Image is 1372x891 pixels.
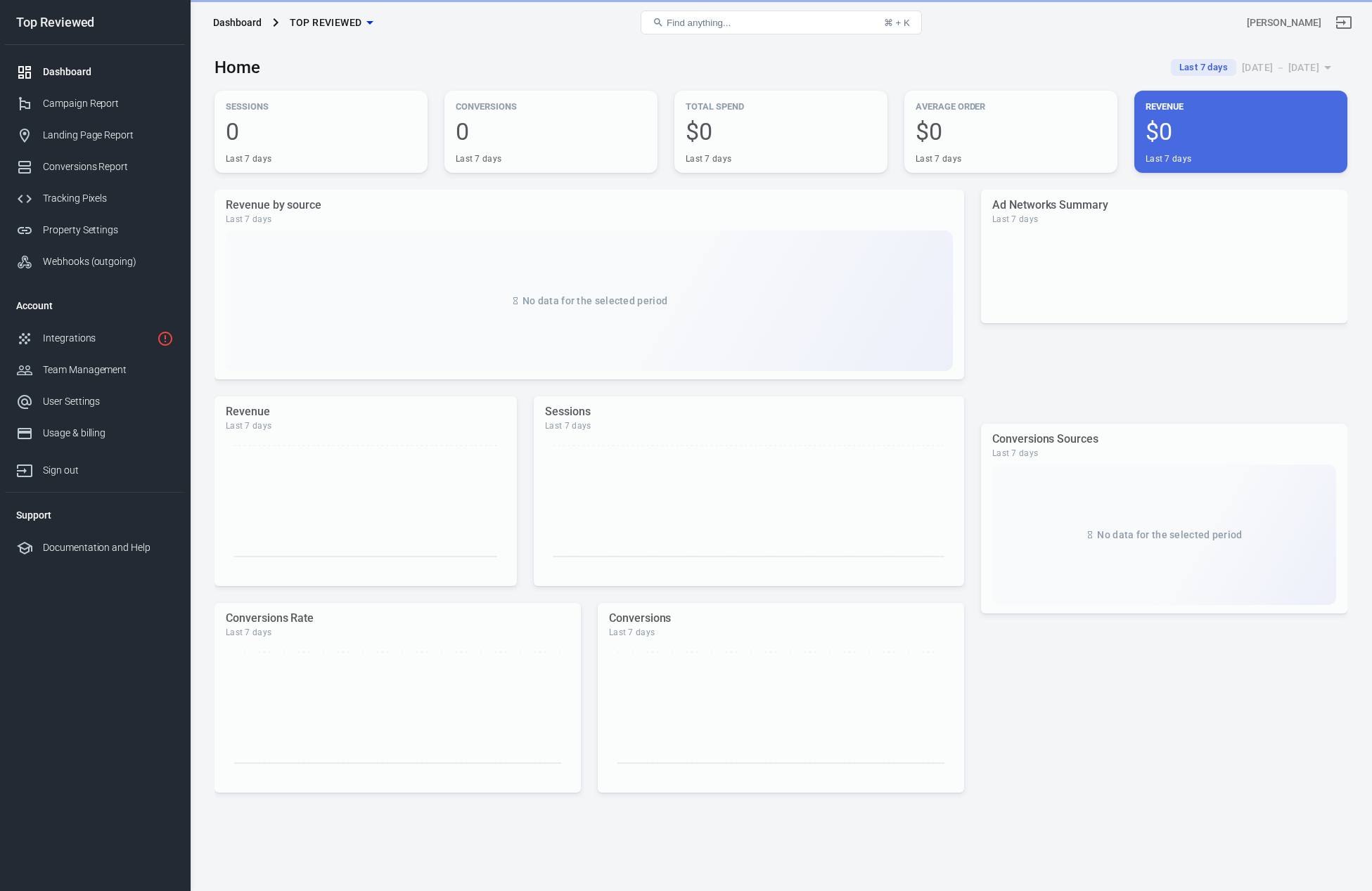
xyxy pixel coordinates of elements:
a: Conversions Report [5,151,185,183]
div: Campaign Report [43,96,174,111]
li: Support [5,498,185,532]
div: Top Reviewed [5,16,185,29]
div: User Settings [43,394,174,409]
a: Team Management [5,354,185,386]
a: Campaign Report [5,88,185,119]
button: Find anything...⌘ + K [641,11,922,34]
div: Conversions Report [43,160,174,174]
a: Sign out [5,449,185,486]
a: Webhooks (outgoing) [5,246,185,278]
div: Tracking Pixels [43,191,174,206]
div: Documentation and Help [43,540,174,555]
a: Usage & billing [5,417,185,449]
div: Property Settings [43,223,174,238]
div: Usage & billing [43,426,174,441]
svg: 1 networks not verified yet [157,330,174,347]
div: Account id: vBYNLn0g [1247,15,1321,30]
button: Top Reviewed [284,10,379,36]
a: Integrations [5,323,185,354]
span: Find anything... [667,18,731,28]
div: Dashboard [213,15,262,30]
div: Sign out [43,463,174,478]
h3: Home [214,58,260,77]
li: Account [5,289,185,323]
a: Tracking Pixels [5,183,185,214]
div: Team Management [43,363,174,377]
div: Landing Page Report [43,128,174,143]
span: Top Reviewed [290,14,362,32]
a: Sign out [1327,6,1361,39]
a: Dashboard [5,56,185,88]
div: Integrations [43,331,151,346]
a: Landing Page Report [5,119,185,151]
a: Property Settings [5,214,185,246]
div: Dashboard [43,65,174,79]
div: Webhooks (outgoing) [43,254,174,269]
a: User Settings [5,386,185,417]
div: ⌘ + K [884,18,910,28]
